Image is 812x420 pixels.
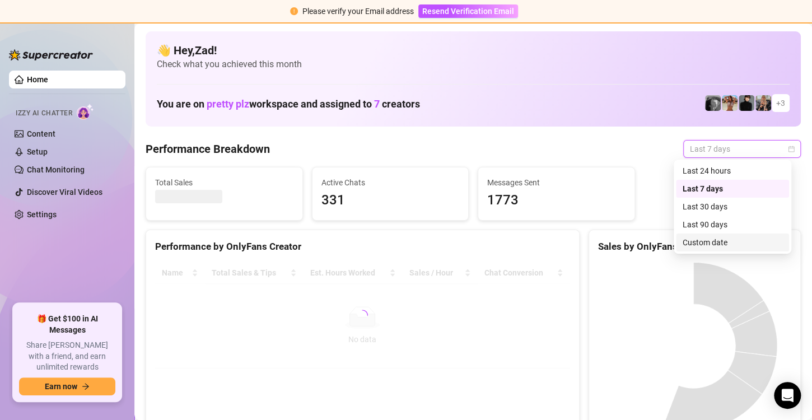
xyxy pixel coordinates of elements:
span: Izzy AI Chatter [16,108,72,119]
h4: Performance Breakdown [146,141,270,157]
span: Last 7 days [690,141,794,157]
span: loading [355,308,370,323]
div: Open Intercom Messenger [774,382,801,409]
h1: You are on workspace and assigned to creators [157,98,420,110]
div: Performance by OnlyFans Creator [155,239,570,254]
a: Chat Monitoring [27,165,85,174]
a: Settings [27,210,57,219]
span: Check what you achieved this month [157,58,790,71]
span: exclamation-circle [290,7,298,15]
div: Last 90 days [683,218,782,231]
span: + 3 [776,97,785,109]
div: Custom date [683,236,782,249]
div: Last 30 days [676,198,789,216]
span: 331 [321,190,460,211]
a: Setup [27,147,48,156]
a: Home [27,75,48,84]
div: Last 7 days [676,180,789,198]
div: Last 30 days [683,200,782,213]
div: Last 7 days [683,183,782,195]
span: pretty plz [207,98,249,110]
div: Last 24 hours [683,165,782,177]
div: Custom date [676,234,789,251]
img: Amber [705,95,721,111]
span: 🎁 Get $100 in AI Messages [19,314,115,335]
img: Violet [755,95,771,111]
div: Sales by OnlyFans Creator [598,239,791,254]
img: Camille [739,95,754,111]
span: 1773 [487,190,626,211]
img: logo-BBDzfeDw.svg [9,49,93,60]
button: Earn nowarrow-right [19,377,115,395]
img: AI Chatter [77,104,94,120]
h4: 👋 Hey, Zad ! [157,43,790,58]
button: Resend Verification Email [418,4,518,18]
span: Earn now [45,382,77,391]
span: Resend Verification Email [422,7,514,16]
a: Content [27,129,55,138]
div: Please verify your Email address [302,5,414,17]
a: Discover Viral Videos [27,188,102,197]
div: Last 24 hours [676,162,789,180]
img: Amber [722,95,738,111]
span: Share [PERSON_NAME] with a friend, and earn unlimited rewards [19,340,115,373]
span: calendar [788,146,795,152]
div: Last 90 days [676,216,789,234]
span: 7 [374,98,380,110]
span: Total Sales [155,176,293,189]
span: Messages Sent [487,176,626,189]
span: Active Chats [321,176,460,189]
span: arrow-right [82,382,90,390]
